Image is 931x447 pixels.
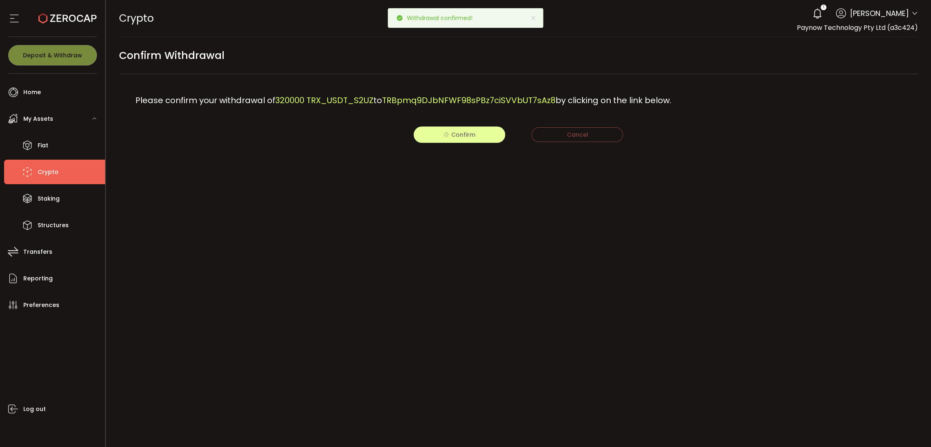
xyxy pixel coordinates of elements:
span: Preferences [23,299,59,311]
span: Please confirm your withdrawal of [135,95,275,106]
span: Crypto [119,11,154,25]
span: Staking [38,193,60,205]
p: Withdrawal confirmed! [407,15,479,21]
span: Cancel [567,131,588,139]
span: Paynow Technology Pty Ltd (a3c424) [797,23,918,32]
span: [PERSON_NAME] [850,8,909,19]
span: to [373,95,382,106]
span: Confirm Withdrawal [119,46,225,65]
span: 1 [823,5,824,10]
span: Transfers [23,246,52,258]
span: Deposit & Withdraw [23,52,82,58]
span: Home [23,86,41,98]
button: Deposit & Withdraw [8,45,97,65]
button: Cancel [531,127,623,142]
span: My Assets [23,113,53,125]
span: Reporting [23,273,53,284]
span: Structures [38,219,69,231]
span: by clicking on the link below. [555,95,671,106]
span: Crypto [38,166,58,178]
span: 320000 TRX_USDT_S2UZ [275,95,373,106]
span: TRBpmq9DJbNFWF98sPBz7ciSVVbUT7sAz8 [382,95,555,106]
iframe: Chat Widget [836,359,931,447]
span: Fiat [38,140,48,151]
span: Log out [23,403,46,415]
